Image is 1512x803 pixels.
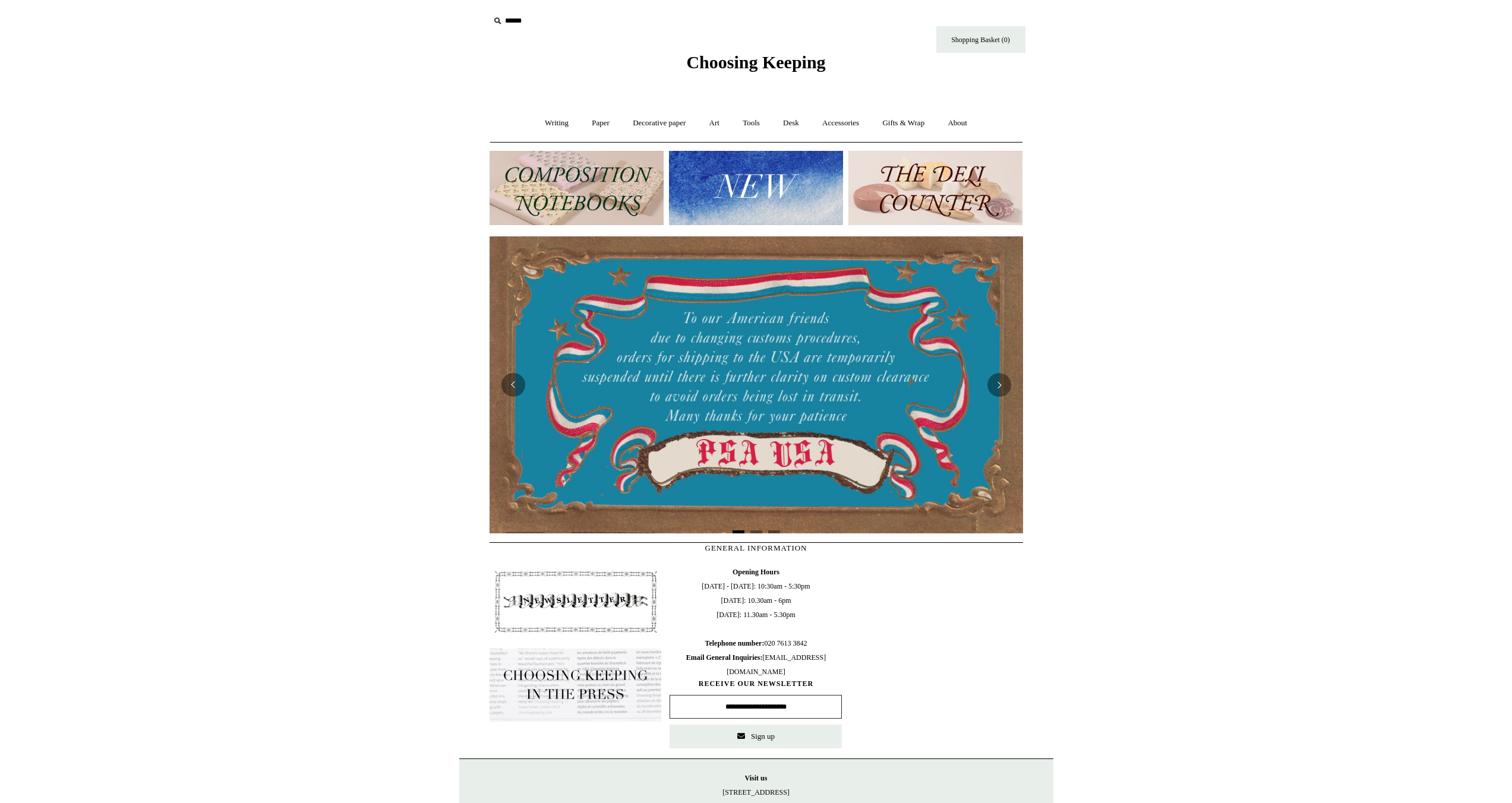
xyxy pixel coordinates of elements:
[705,543,807,552] span: GENERAL INFORMATION
[733,530,744,533] button: Page 1
[670,565,842,679] span: [DATE] - [DATE]: 10:30am - 5:30pm [DATE]: 10.30am - 6pm [DATE]: 11.30am - 5.30pm 020 7613 3842
[987,373,1011,397] button: Next
[699,108,730,139] a: Art
[750,530,762,533] button: Page 2
[937,108,978,139] a: About
[733,568,779,576] b: Opening Hours
[850,565,1022,743] iframe: google_map
[686,653,763,662] b: Email General Inquiries:
[936,26,1025,53] a: Shopping Basket (0)
[581,108,620,139] a: Paper
[622,108,696,139] a: Decorative paper
[686,52,825,72] span: Choosing Keeping
[768,530,780,533] button: Page 3
[705,639,765,647] b: Telephone number
[669,151,843,225] img: New.jpg__PID:f73bdf93-380a-4a35-bcfe-7823039498e1
[534,108,579,139] a: Writing
[751,732,775,741] span: Sign up
[501,373,525,397] button: Previous
[762,639,764,647] b: :
[848,151,1022,225] img: The Deli Counter
[670,725,842,748] button: Sign up
[745,774,768,782] strong: Visit us
[490,151,664,225] img: 202302 Composition ledgers.jpg__PID:69722ee6-fa44-49dd-a067-31375e5d54ec
[772,108,810,139] a: Desk
[812,108,870,139] a: Accessories
[490,236,1023,533] img: USA PSA .jpg__PID:33428022-6587-48b7-8b57-d7eefc91f15a
[732,108,771,139] a: Tools
[670,679,842,689] span: RECEIVE OUR NEWSLETTER
[872,108,935,139] a: Gifts & Wrap
[686,653,826,676] span: [EMAIL_ADDRESS][DOMAIN_NAME]
[490,649,662,722] img: pf-635a2b01-aa89-4342-bbcd-4371b60f588c--In-the-press-Button_1200x.jpg
[686,62,825,70] a: Choosing Keeping
[490,565,662,638] img: pf-4db91bb9--1305-Newsletter-Button_1200x.jpg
